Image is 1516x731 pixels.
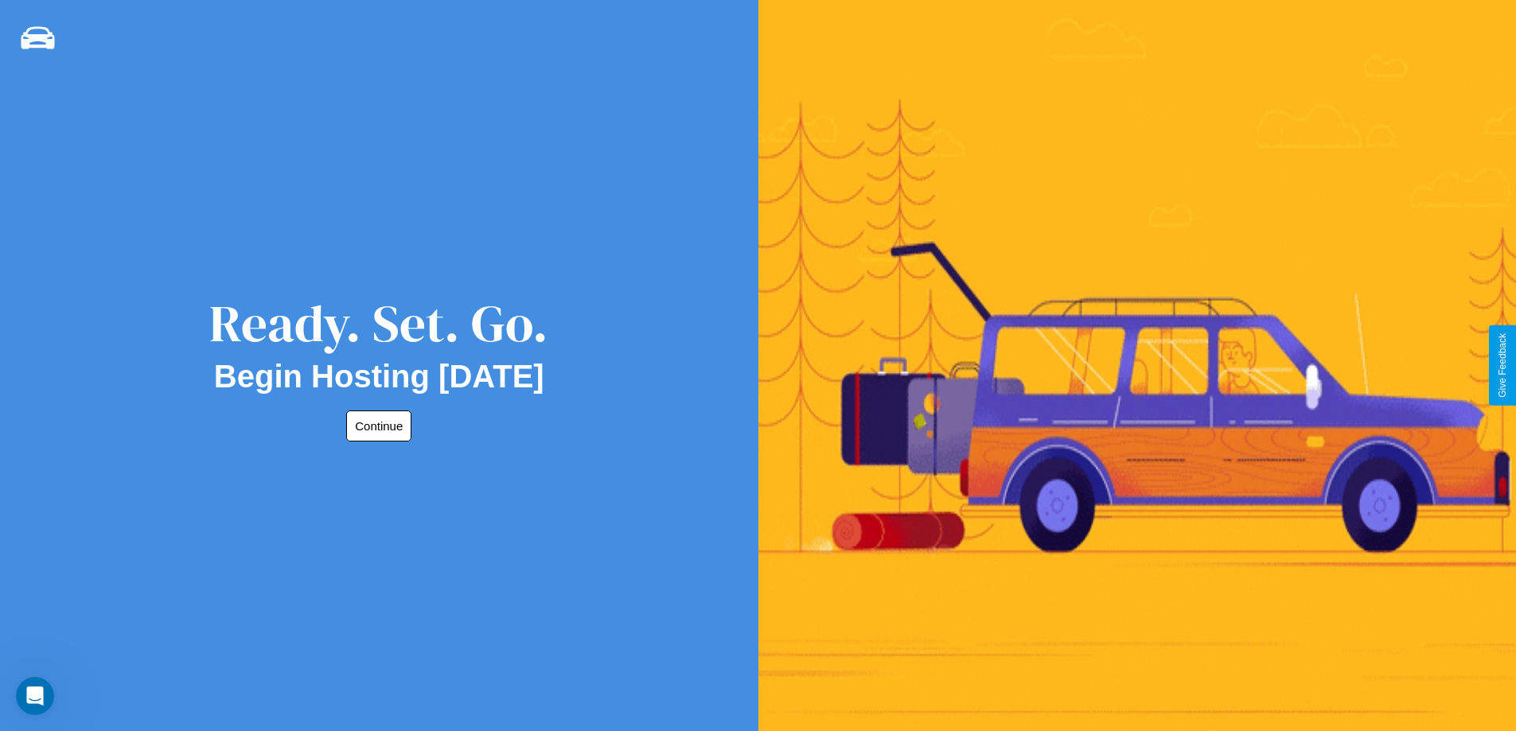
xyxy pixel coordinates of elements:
div: Ready. Set. Go. [209,288,548,359]
button: Continue [346,410,411,441]
div: Give Feedback [1497,333,1508,398]
h2: Begin Hosting [DATE] [214,359,544,395]
iframe: Intercom live chat [16,677,54,715]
